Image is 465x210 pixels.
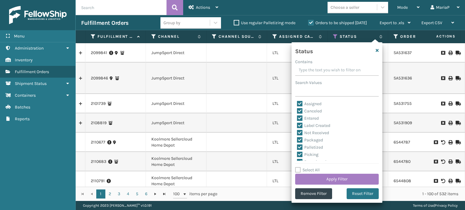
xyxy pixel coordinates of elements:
label: Use regular Palletizing mode [234,20,295,25]
i: Request to Be Cancelled [434,160,437,164]
label: Assigned Carrier Service [279,34,316,39]
span: Batches [15,105,30,110]
i: Void BOL [441,140,445,144]
label: Not Received [297,130,329,135]
i: Request to Be Cancelled [441,51,445,55]
a: 2099841 [91,50,107,56]
label: Palletized [297,145,323,150]
i: Request to Be Cancelled [441,102,445,106]
i: Mark as Shipped [456,51,459,55]
h3: Fulfillment Orders [81,19,128,27]
p: Copyright 2023 [PERSON_NAME]™ v 1.0.191 [83,201,152,210]
label: Assigned [297,101,322,106]
i: Mark as Shipped [456,160,459,164]
a: Terms of Use [413,203,434,208]
label: Orders to be shipped [DATE] [308,20,367,25]
span: Inventory [15,57,33,63]
i: Mark as Shipped [456,102,459,106]
span: Actions [196,5,210,10]
a: 2099846 [91,75,108,81]
span: Fulfillment Orders [15,69,49,74]
span: Go to the next page [153,192,158,196]
label: Contains [295,59,312,65]
span: items per page [173,189,217,199]
button: Reset Filter [347,188,379,199]
i: Void BOL [441,179,445,183]
input: Type the text you wish to filter on [295,65,379,76]
div: Choose a seller [331,4,359,11]
span: Menu [14,34,25,39]
td: JumpSport Direct [146,113,206,133]
td: JumpSport Direct [146,63,206,94]
i: Print BOL [448,160,452,164]
td: LTL [267,94,328,113]
i: Mark as Shipped [456,179,459,183]
label: Reassigned [297,159,326,164]
span: Mode [397,5,408,10]
label: Fulfillment Order Id [97,34,134,39]
i: Request to Be Cancelled [441,76,445,80]
td: LTL [267,63,328,94]
button: Apply Filter [295,174,379,185]
td: SA531909 [388,113,449,133]
td: JumpSport Direct [146,94,206,113]
td: 6544808 [388,171,449,191]
td: Koolmore Sellercloud Home Depot [146,133,206,152]
a: 2101739 [91,101,106,107]
label: Channel [158,34,195,39]
i: Print BOL [448,121,452,125]
label: Packaged [297,137,323,143]
label: Canceled [297,108,322,114]
div: Group by [163,20,180,26]
label: Channel Source [219,34,255,39]
td: Koolmore Sellercloud Home Depot [146,171,206,191]
label: Status [340,34,376,39]
label: Search Values [295,79,322,86]
span: Actions [417,31,459,41]
span: Containers [15,93,36,98]
i: Print BOL [448,76,452,80]
img: logo [9,6,67,24]
a: 5 [133,189,142,199]
div: | [413,201,458,210]
i: Print BOL [448,51,452,55]
span: Reports [15,116,30,121]
a: 2110677 [91,139,105,145]
td: SA531636 [388,63,449,94]
a: 3 [114,189,124,199]
i: Print BOL [448,179,452,183]
i: Print BOL [448,140,452,144]
td: 6544787 [388,133,449,152]
i: Mark as Shipped [456,76,459,80]
span: 100 [173,191,182,197]
td: Koolmore Sellercloud Home Depot [146,152,206,171]
i: Request to Be Cancelled [434,140,437,144]
td: SA531637 [388,43,449,63]
i: Mark as Shipped [456,140,459,144]
td: SA531755 [388,94,449,113]
td: 6544780 [388,152,449,171]
i: Request to Be Cancelled [434,179,437,183]
a: 2110791 [91,178,105,184]
i: Void BOL [441,160,445,164]
label: Entered [297,116,319,121]
i: Request to Be Cancelled [441,121,445,125]
span: Shipment Status [15,81,47,86]
a: 4 [124,189,133,199]
td: LTL [267,113,328,133]
a: 6 [142,189,151,199]
td: LTL [267,43,328,63]
label: Label Created [297,123,330,128]
a: 2 [105,189,114,199]
span: Export CSV [421,20,442,25]
span: Export to .xls [380,20,404,25]
div: 1 - 100 of 532 items [226,191,458,197]
td: LTL [267,152,328,171]
i: Print BOL [448,102,452,106]
label: Picking [297,152,318,157]
td: LTL [267,133,328,152]
a: Go to the next page [151,189,160,199]
i: Mark as Shipped [456,121,459,125]
td: LTL [267,171,328,191]
a: Go to the last page [160,189,169,199]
